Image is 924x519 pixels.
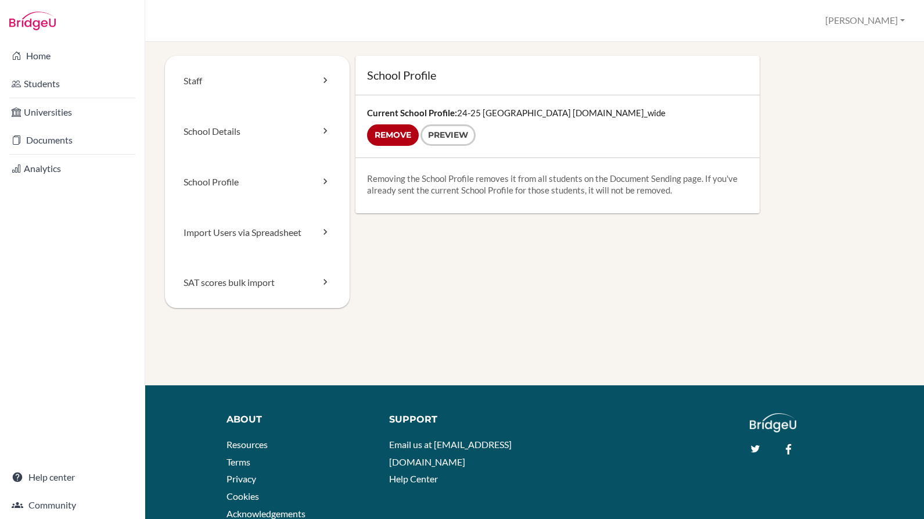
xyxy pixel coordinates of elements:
[165,106,350,157] a: School Details
[9,12,56,30] img: Bridge-U
[226,491,259,502] a: Cookies
[367,108,457,118] strong: Current School Profile:
[226,473,256,484] a: Privacy
[750,413,797,432] img: logo_white@2x-f4f0deed5e89b7ecb1c2cc34c3e3d731f90f0f143d5ea2071677605dd97b5244.png
[2,128,142,152] a: Documents
[2,101,142,124] a: Universities
[420,124,476,146] a: Preview
[2,44,142,67] a: Home
[226,456,250,467] a: Terms
[226,508,305,519] a: Acknowledgements
[165,207,350,258] a: Import Users via Spreadsheet
[226,439,268,450] a: Resources
[165,257,350,308] a: SAT scores bulk import
[2,493,142,517] a: Community
[355,95,760,158] div: 24-25 [GEOGRAPHIC_DATA] [DOMAIN_NAME]_wide
[165,157,350,207] a: School Profile
[389,439,512,467] a: Email us at [EMAIL_ADDRESS][DOMAIN_NAME]
[2,72,142,95] a: Students
[367,173,748,196] p: Removing the School Profile removes it from all students on the Document Sending page. If you've ...
[2,466,142,489] a: Help center
[389,413,525,427] div: Support
[389,473,438,484] a: Help Center
[2,157,142,180] a: Analytics
[820,10,910,31] button: [PERSON_NAME]
[367,67,748,83] h1: School Profile
[226,413,372,427] div: About
[165,56,350,106] a: Staff
[367,124,419,146] input: Remove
